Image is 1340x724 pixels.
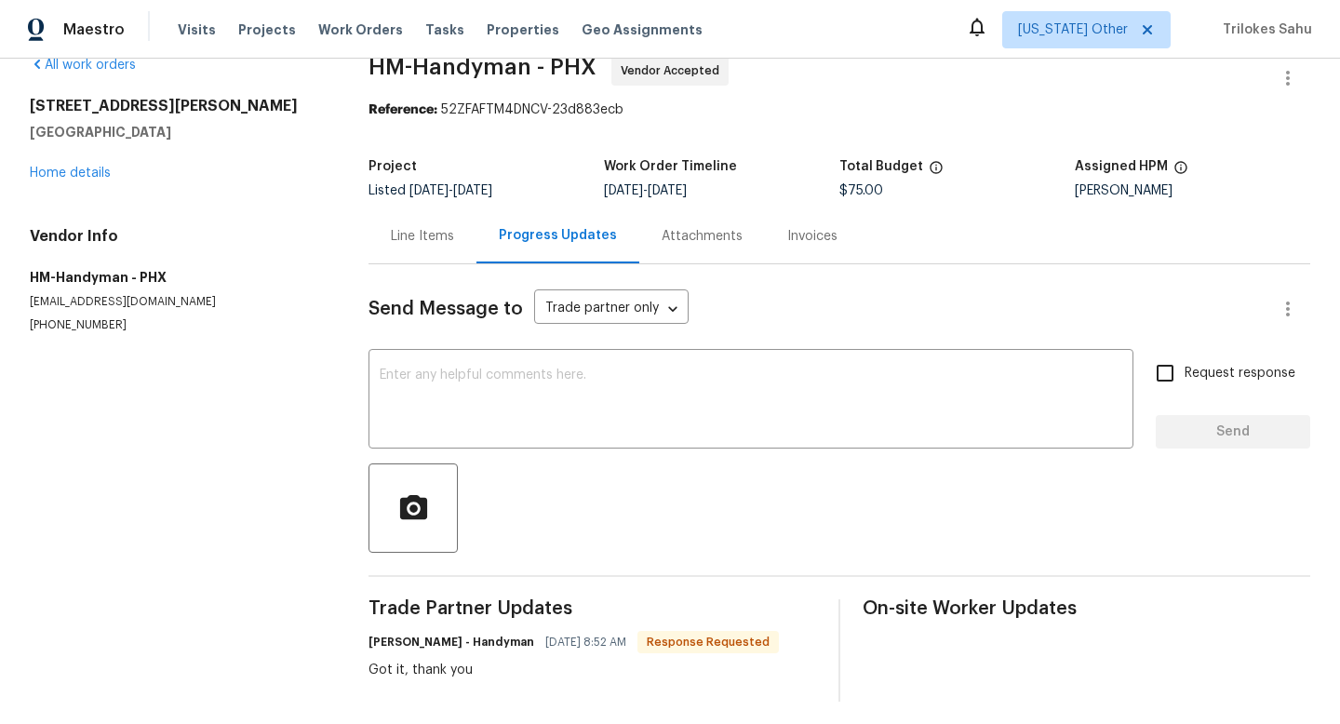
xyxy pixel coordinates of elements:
span: The total cost of line items that have been proposed by Opendoor. This sum includes line items th... [929,160,944,184]
span: Tasks [425,23,464,36]
span: Properties [487,20,559,39]
span: Response Requested [639,633,777,651]
span: [DATE] [453,184,492,197]
h5: [GEOGRAPHIC_DATA] [30,123,324,141]
span: HM-Handyman - PHX [368,56,596,78]
span: [US_STATE] Other [1018,20,1128,39]
div: Invoices [787,227,837,246]
span: Send Message to [368,300,523,318]
span: On-site Worker Updates [863,599,1310,618]
span: Trade Partner Updates [368,599,816,618]
h5: Total Budget [839,160,923,173]
h2: [STREET_ADDRESS][PERSON_NAME] [30,97,324,115]
div: Got it, thank you [368,661,779,679]
span: - [409,184,492,197]
span: The hpm assigned to this work order. [1173,160,1188,184]
h5: HM-Handyman - PHX [30,268,324,287]
span: Projects [238,20,296,39]
span: Work Orders [318,20,403,39]
span: Geo Assignments [582,20,703,39]
div: Line Items [391,227,454,246]
span: [DATE] [648,184,687,197]
div: 52ZFAFTM4DNCV-23d883ecb [368,101,1310,119]
span: Maestro [63,20,125,39]
a: Home details [30,167,111,180]
span: Request response [1185,364,1295,383]
a: All work orders [30,59,136,72]
b: Reference: [368,103,437,116]
span: Listed [368,184,492,197]
h5: Project [368,160,417,173]
span: $75.00 [839,184,883,197]
span: [DATE] [604,184,643,197]
span: Visits [178,20,216,39]
div: Attachments [662,227,743,246]
p: [PHONE_NUMBER] [30,317,324,333]
h5: Work Order Timeline [604,160,737,173]
h4: Vendor Info [30,227,324,246]
div: Trade partner only [534,294,689,325]
p: [EMAIL_ADDRESS][DOMAIN_NAME] [30,294,324,310]
div: [PERSON_NAME] [1075,184,1310,197]
span: - [604,184,687,197]
h6: [PERSON_NAME] - Handyman [368,633,534,651]
span: Trilokes Sahu [1215,20,1312,39]
span: Vendor Accepted [621,61,727,80]
span: [DATE] [409,184,449,197]
span: [DATE] 8:52 AM [545,633,626,651]
div: Progress Updates [499,226,617,245]
h5: Assigned HPM [1075,160,1168,173]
